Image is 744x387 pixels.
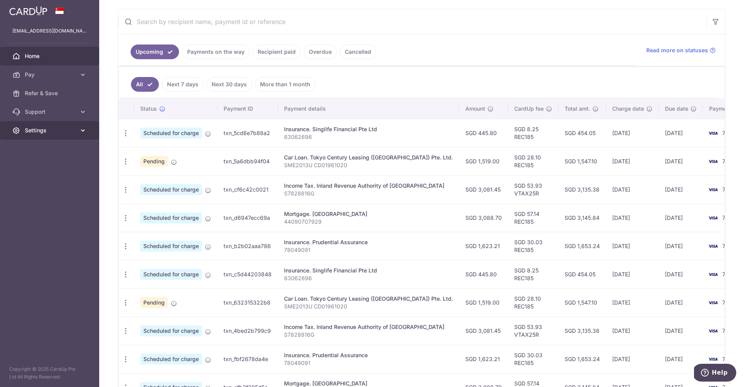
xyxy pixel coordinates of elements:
td: SGD 30.03 REC185 [508,345,558,373]
td: SGD 1,519.00 [459,147,508,175]
img: Bank Card [705,298,721,307]
td: SGD 1,547.10 [558,288,606,317]
a: Read more on statuses [646,46,716,54]
td: txn_d6947ecc69a [217,204,278,232]
p: SME2013U CD01961020 [284,303,453,310]
td: [DATE] [659,232,703,260]
td: txn_4bed2b799c9 [217,317,278,345]
img: Bank Card [705,326,721,336]
span: Support [25,108,76,116]
span: 7987 [722,243,735,249]
img: CardUp [9,6,47,15]
div: Mortgage. [GEOGRAPHIC_DATA] [284,210,453,218]
td: SGD 53.93 VTAX25R [508,175,558,204]
span: Charge date [612,105,644,113]
span: Pending [140,297,168,308]
a: Upcoming [131,45,179,59]
span: Home [25,52,76,60]
span: Scheduled for charge [140,325,202,336]
td: SGD 445.80 [459,119,508,147]
p: S7828816G [284,331,453,339]
td: SGD 8.25 REC185 [508,260,558,288]
td: SGD 454.05 [558,260,606,288]
div: Insurance. Singlife Financial Pte Ltd [284,267,453,274]
div: Insurance. Prudential Assurance [284,238,453,246]
td: SGD 28.10 REC185 [508,147,558,175]
td: [DATE] [659,119,703,147]
p: SME2013U CD01961020 [284,161,453,169]
span: Refer & Save [25,89,76,97]
span: 7987 [722,356,735,362]
img: Bank Card [705,213,721,223]
a: Next 30 days [207,77,252,92]
th: Payment ID [217,99,278,119]
span: 7987 [722,271,735,277]
td: [DATE] [659,175,703,204]
td: [DATE] [606,317,659,345]
span: Amount [465,105,485,113]
div: Car Loan. Tokyo Century Leasing ([GEOGRAPHIC_DATA]) Pte. Ltd. [284,154,453,161]
span: 7987 [722,299,735,306]
td: SGD 1,547.10 [558,147,606,175]
td: txn_fbf2678da4e [217,345,278,373]
td: txn_cf6c42c0021 [217,175,278,204]
td: [DATE] [659,288,703,317]
td: SGD 1,653.24 [558,232,606,260]
th: Payment details [278,99,459,119]
span: Scheduled for charge [140,128,202,139]
td: SGD 3,135.38 [558,175,606,204]
td: txn_5cd6e7b88a2 [217,119,278,147]
span: Read more on statuses [646,46,708,54]
span: CardUp fee [514,105,544,113]
span: Pay [25,71,76,79]
a: Payments on the way [182,45,250,59]
td: [DATE] [606,204,659,232]
span: Scheduled for charge [140,184,202,195]
a: All [131,77,159,92]
div: Car Loan. Tokyo Century Leasing ([GEOGRAPHIC_DATA]) Pte. Ltd. [284,295,453,303]
div: Insurance. Prudential Assurance [284,351,453,359]
span: 7987 [722,130,735,136]
a: Overdue [304,45,337,59]
span: Due date [665,105,688,113]
span: Scheduled for charge [140,241,202,252]
td: txn_c5d44203848 [217,260,278,288]
td: txn_632315322b8 [217,288,278,317]
div: Insurance. Singlife Financial Pte Ltd [284,125,453,133]
input: Search by recipient name, payment id or reference [118,9,706,34]
td: SGD 1,653.24 [558,345,606,373]
p: 44090707929 [284,218,453,226]
td: [DATE] [606,260,659,288]
td: [DATE] [659,204,703,232]
td: SGD 30.03 REC185 [508,232,558,260]
td: SGD 3,135.38 [558,317,606,345]
span: 7987 [722,158,735,164]
span: Settings [25,127,76,134]
td: [DATE] [606,119,659,147]
a: Recipient paid [253,45,301,59]
iframe: Opens a widget where you can find more information [694,364,736,383]
td: SGD 3,081.45 [459,317,508,345]
span: Pending [140,156,168,167]
td: [DATE] [606,147,659,175]
a: More than 1 month [255,77,315,92]
td: SGD 1,623.21 [459,232,508,260]
p: 78049091 [284,246,453,254]
img: Bank Card [705,270,721,279]
img: Bank Card [705,241,721,251]
td: [DATE] [606,175,659,204]
td: [DATE] [606,232,659,260]
img: Bank Card [705,128,721,138]
span: 7987 [722,214,735,221]
img: Bank Card [705,185,721,194]
td: SGD 454.05 [558,119,606,147]
td: SGD 1,519.00 [459,288,508,317]
a: Next 7 days [162,77,203,92]
span: Scheduled for charge [140,354,202,365]
td: txn_5a6dbb94f04 [217,147,278,175]
td: SGD 57.14 REC185 [508,204,558,232]
td: [DATE] [659,260,703,288]
td: SGD 3,088.70 [459,204,508,232]
td: [DATE] [659,317,703,345]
